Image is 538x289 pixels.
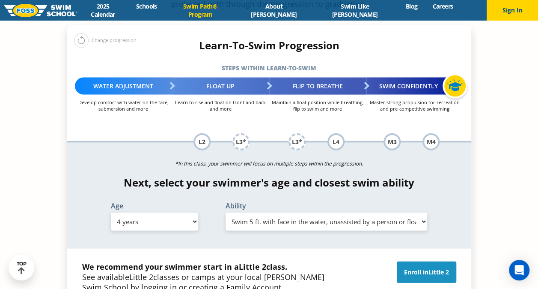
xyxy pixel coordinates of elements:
[509,260,529,280] div: Open Intercom Messenger
[398,2,425,10] a: Blog
[239,262,266,272] span: Little 2
[397,262,456,283] a: Enroll inLittle 2
[128,2,164,10] a: Schools
[422,133,440,151] div: M4
[383,133,401,151] div: M3
[172,99,269,112] p: Learn to rise and float on front and back and more
[366,99,464,112] p: Master strong propulsion for recreation and pre-competitive swimming
[67,158,471,170] p: *In this class, your swimmer will focus on multiple steps within the progression.
[74,33,137,48] div: Change progression
[425,2,461,10] a: Careers
[67,39,471,51] h4: Learn-To-Swim Progression
[236,2,312,18] a: About [PERSON_NAME]
[111,202,198,209] label: Age
[4,4,77,17] img: FOSS Swim School Logo
[312,2,398,18] a: Swim Like [PERSON_NAME]
[428,268,449,276] span: Little 2
[75,99,172,112] p: Develop comfort with water on the face, submersion and more
[67,177,471,189] h4: Next, select your swimmer's age and closest swim ability
[129,272,153,282] span: Little 2
[77,2,128,18] a: 2025 Calendar
[172,78,269,95] div: Float Up
[75,78,172,95] div: Water Adjustment
[226,202,428,209] label: Ability
[67,62,471,74] h5: Steps within Learn-to-Swim
[269,78,366,95] div: Flip to Breathe
[269,99,366,112] p: Maintain a float position while breathing, flip to swim and more
[366,78,464,95] div: Swim Confidently
[193,133,211,151] div: L2
[164,2,236,18] a: Swim Path® Program
[17,261,27,274] div: TOP
[327,133,345,151] div: L4
[82,262,287,272] strong: We recommend your swimmer start in a class.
